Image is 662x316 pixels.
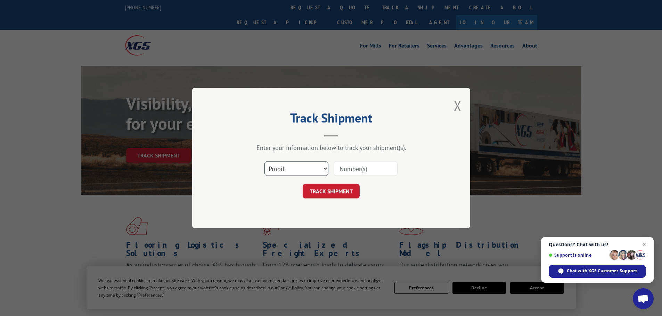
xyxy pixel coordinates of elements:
[334,161,398,176] input: Number(s)
[303,184,360,198] button: TRACK SHIPMENT
[227,144,435,152] div: Enter your information below to track your shipment(s).
[454,96,461,115] button: Close modal
[549,253,607,258] span: Support is online
[549,242,646,247] span: Questions? Chat with us!
[549,265,646,278] span: Chat with XGS Customer Support
[567,268,637,274] span: Chat with XGS Customer Support
[227,113,435,126] h2: Track Shipment
[633,288,654,309] a: Open chat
